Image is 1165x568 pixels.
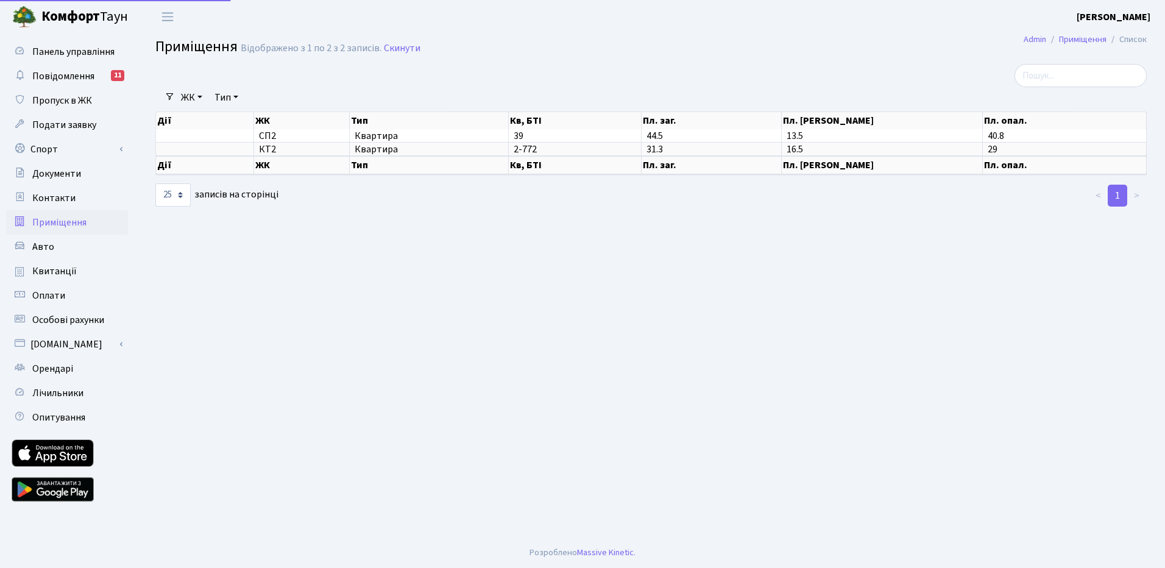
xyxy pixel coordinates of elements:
[254,156,350,174] th: ЖК
[41,7,100,26] b: Комфорт
[6,88,128,113] a: Пропуск в ЖК
[1077,10,1150,24] a: [PERSON_NAME]
[6,186,128,210] a: Контакти
[32,118,96,132] span: Подати заявку
[6,64,128,88] a: Повідомлення11
[32,411,85,424] span: Опитування
[254,112,350,129] th: ЖК
[1059,33,1107,46] a: Приміщення
[41,7,128,27] span: Таун
[156,156,254,174] th: Дії
[646,143,663,156] span: 31.3
[646,129,663,143] span: 44.5
[350,156,509,174] th: Тип
[577,546,634,559] a: Massive Kinetic
[384,43,420,54] a: Скинути
[6,40,128,64] a: Панель управління
[152,7,183,27] button: Переключити навігацію
[32,69,94,83] span: Повідомлення
[1005,27,1165,52] nav: breadcrumb
[983,156,1147,174] th: Пл. опал.
[32,191,76,205] span: Контакти
[529,546,636,559] div: Розроблено .
[32,94,92,107] span: Пропуск в ЖК
[509,156,642,174] th: Кв, БТІ
[983,112,1147,129] th: Пл. опал.
[6,235,128,259] a: Авто
[241,43,381,54] div: Відображено з 1 по 2 з 2 записів.
[6,113,128,137] a: Подати заявку
[1024,33,1046,46] a: Admin
[259,144,344,154] span: КТ2
[155,183,191,207] select: записів на сторінці
[509,112,642,129] th: Кв, БТІ
[32,45,115,59] span: Панель управління
[12,5,37,29] img: logo.png
[6,357,128,381] a: Орендарі
[32,167,81,180] span: Документи
[176,87,207,108] a: ЖК
[988,129,1004,143] span: 40.8
[355,144,504,154] span: Квартира
[32,386,83,400] span: Лічильники
[32,240,54,254] span: Авто
[210,87,243,108] a: Тип
[1107,33,1147,46] li: Список
[988,143,997,156] span: 29
[32,313,104,327] span: Особові рахунки
[6,381,128,405] a: Лічильники
[787,143,803,156] span: 16.5
[514,129,523,143] span: 39
[111,70,124,81] div: 11
[6,162,128,186] a: Документи
[6,405,128,430] a: Опитування
[259,131,344,141] span: СП2
[782,112,983,129] th: Пл. [PERSON_NAME]
[6,259,128,283] a: Квитанції
[355,131,504,141] span: Квартира
[32,264,77,278] span: Квитанції
[32,289,65,302] span: Оплати
[32,362,73,375] span: Орендарі
[6,137,128,162] a: Спорт
[787,129,803,143] span: 13.5
[32,216,87,229] span: Приміщення
[642,112,782,129] th: Пл. заг.
[1108,185,1127,207] a: 1
[6,332,128,357] a: [DOMAIN_NAME]
[6,308,128,332] a: Особові рахунки
[350,112,509,129] th: Тип
[6,283,128,308] a: Оплати
[155,36,238,57] span: Приміщення
[156,112,254,129] th: Дії
[514,143,537,156] span: 2-772
[782,156,983,174] th: Пл. [PERSON_NAME]
[155,183,278,207] label: записів на сторінці
[6,210,128,235] a: Приміщення
[1015,64,1147,87] input: Пошук...
[642,156,782,174] th: Пл. заг.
